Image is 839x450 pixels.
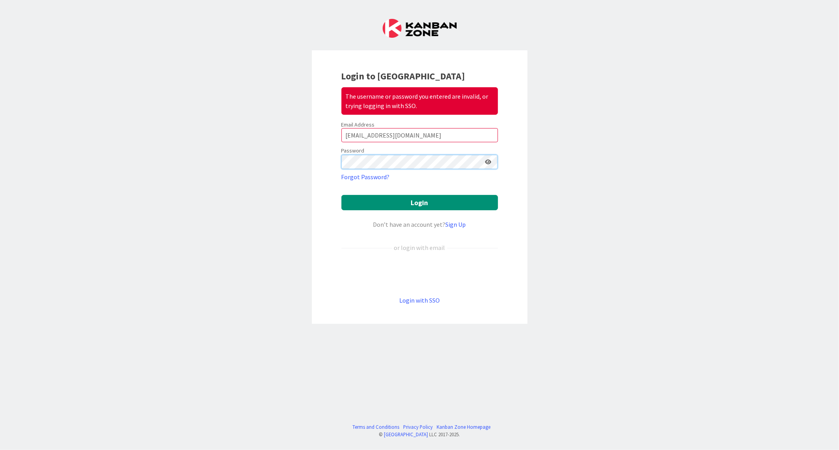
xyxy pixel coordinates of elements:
a: Privacy Policy [403,423,433,431]
div: © LLC 2017- 2025 . [349,431,490,438]
img: Kanban Zone [383,19,457,38]
a: [GEOGRAPHIC_DATA] [384,431,428,437]
a: Forgot Password? [341,172,390,182]
a: Kanban Zone Homepage [437,423,490,431]
a: Terms and Conditions [352,423,399,431]
b: Login to [GEOGRAPHIC_DATA] [341,70,465,82]
iframe: Kirjaudu Google-tilillä -painike [337,265,502,283]
label: Password [341,147,365,155]
a: Login with SSO [399,296,440,304]
label: Email Address [341,121,375,128]
div: Don’t have an account yet? [341,220,498,229]
div: or login with email [392,243,447,252]
div: The username or password you entered are invalid, or trying logging in with SSO. [341,87,498,115]
a: Sign Up [446,220,466,228]
button: Login [341,195,498,210]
